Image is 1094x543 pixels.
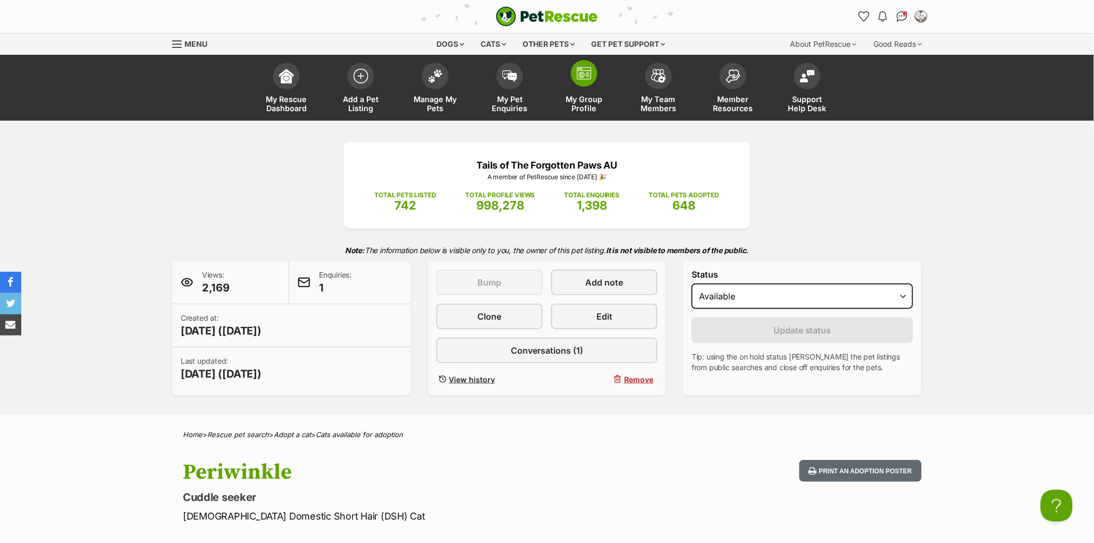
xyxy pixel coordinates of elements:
img: member-resources-icon-8e73f808a243e03378d46382f2149f9095a855e16c252ad45f914b54edf8863c.svg [726,69,740,83]
a: My Rescue Dashboard [249,57,324,121]
span: Add a Pet Listing [337,95,385,113]
span: [DATE] ([DATE]) [181,366,262,381]
span: Update status [773,324,831,337]
img: manage-my-pets-icon-02211641906a0b7f246fdf0571729dbe1e7629f14944591b6c1af311fb30b64b.svg [428,69,443,83]
a: My Pet Enquiries [473,57,547,121]
p: [DEMOGRAPHIC_DATA] Domestic Short Hair (DSH) Cat [183,509,633,523]
p: Views: [202,270,230,295]
span: 998,278 [476,198,524,212]
span: My Team Members [635,95,683,113]
label: Status [692,270,913,279]
a: Add note [551,270,658,295]
span: Remove [624,374,653,385]
p: Enquiries: [319,270,351,295]
div: About PetRescue [783,34,864,55]
p: TOTAL PETS ADOPTED [649,190,719,200]
span: Menu [184,39,207,48]
span: View history [449,374,495,385]
img: notifications-46538b983faf8c2785f20acdc204bb7945ddae34d4c08c2a6579f10ce5e182be.svg [879,11,887,22]
div: Dogs [430,34,472,55]
img: chat-41dd97257d64d25036548639549fe6c8038ab92f7586957e7f3b1b290dea8141.svg [897,11,908,22]
img: help-desk-icon-fdf02630f3aa405de69fd3d07c3f3aa587a6932b1a1747fa1d2bba05be0121f9.svg [800,70,815,82]
a: Menu [172,34,215,53]
a: Manage My Pets [398,57,473,121]
img: pet-enquiries-icon-7e3ad2cf08bfb03b45e93fb7055b45f3efa6380592205ae92323e6603595dc1f.svg [502,70,517,82]
span: Edit [596,310,612,323]
span: Manage My Pets [411,95,459,113]
p: Cuddle seeker [183,490,633,505]
div: Cats [474,34,514,55]
img: add-pet-listing-icon-0afa8454b4691262ce3f59096e99ab1cd57d4a30225e0717b998d2c9b9846f56.svg [354,69,368,83]
a: Cats available for adoption [316,430,403,439]
a: Adopt a cat [274,430,311,439]
a: View history [436,372,543,387]
span: 2,169 [202,280,230,295]
strong: It is not visible to members of the public. [606,246,749,255]
a: Add a Pet Listing [324,57,398,121]
a: My Team Members [621,57,696,121]
p: Last updated: [181,356,262,381]
strong: Note: [345,246,365,255]
span: Bump [477,276,501,289]
span: 1 [319,280,351,295]
p: The information below is visible only to you, the owner of this pet listing. [172,239,922,261]
a: Support Help Desk [770,57,845,121]
span: My Group Profile [560,95,608,113]
p: Tails of The Forgotten Paws AU [360,158,734,172]
p: Tip: using the on hold status [PERSON_NAME] the pet listings from public searches and close off e... [692,352,913,373]
span: Add note [586,276,624,289]
button: Notifications [874,8,891,25]
span: My Pet Enquiries [486,95,534,113]
p: TOTAL PETS LISTED [375,190,436,200]
p: TOTAL ENQUIRIES [565,190,619,200]
span: 742 [394,198,416,212]
img: dashboard-icon-eb2f2d2d3e046f16d808141f083e7271f6b2e854fb5c12c21221c1fb7104beca.svg [279,69,294,83]
span: Support Help Desk [784,95,831,113]
p: A member of PetRescue since [DATE] 🎉 [360,172,734,182]
img: team-members-icon-5396bd8760b3fe7c0b43da4ab00e1e3bb1a5d9ba89233759b79545d2d3fc5d0d.svg [651,69,666,83]
button: Update status [692,318,913,343]
p: Created at: [181,313,262,338]
h1: Periwinkle [183,460,633,484]
ul: Account quick links [855,8,930,25]
button: Print an adoption poster [800,460,922,482]
span: 648 [672,198,695,212]
button: Bump [436,270,543,295]
div: Get pet support [584,34,673,55]
a: Favourites [855,8,872,25]
span: Conversations (1) [511,344,583,357]
p: TOTAL PROFILE VIEWS [466,190,535,200]
img: group-profile-icon-3fa3cf56718a62981997c0bc7e787c4b2cf8bcc04b72c1350f741eb67cf2f40e.svg [577,67,592,80]
a: My Group Profile [547,57,621,121]
div: > > > [156,431,938,439]
img: Tails of The Forgotten Paws AU profile pic [916,11,927,22]
div: Good Reads [866,34,930,55]
a: Conversations (1) [436,338,658,363]
a: Clone [436,304,543,329]
span: Member Resources [709,95,757,113]
span: My Rescue Dashboard [263,95,310,113]
iframe: Help Scout Beacon - Open [1041,490,1073,522]
span: Clone [477,310,501,323]
button: Remove [551,372,658,387]
a: PetRescue [496,6,598,27]
img: logo-cat-932fe2b9b8326f06289b0f2fb663e598f794de774fb13d1741a6617ecf9a85b4.svg [496,6,598,27]
a: Edit [551,304,658,329]
div: Other pets [516,34,583,55]
span: [DATE] ([DATE]) [181,323,262,338]
a: Home [183,430,203,439]
a: Member Resources [696,57,770,121]
a: Conversations [894,8,911,25]
span: 1,398 [577,198,607,212]
button: My account [913,8,930,25]
a: Rescue pet search [207,430,269,439]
